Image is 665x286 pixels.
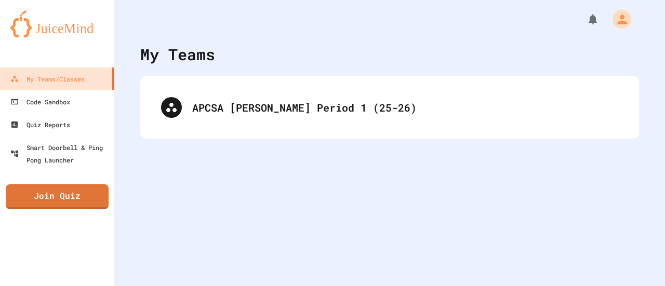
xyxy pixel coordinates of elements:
div: APCSA [PERSON_NAME] Period 1 (25-26) [151,87,629,128]
div: Code Sandbox [10,96,70,108]
img: logo-orange.svg [10,10,104,37]
div: My Teams [140,43,215,66]
div: My Account [602,7,634,31]
div: My Notifications [567,10,602,28]
a: Join Quiz [6,184,109,209]
div: Quiz Reports [10,118,70,131]
div: Smart Doorbell & Ping Pong Launcher [10,141,110,166]
div: APCSA [PERSON_NAME] Period 1 (25-26) [192,100,618,115]
div: My Teams/Classes [10,73,85,85]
